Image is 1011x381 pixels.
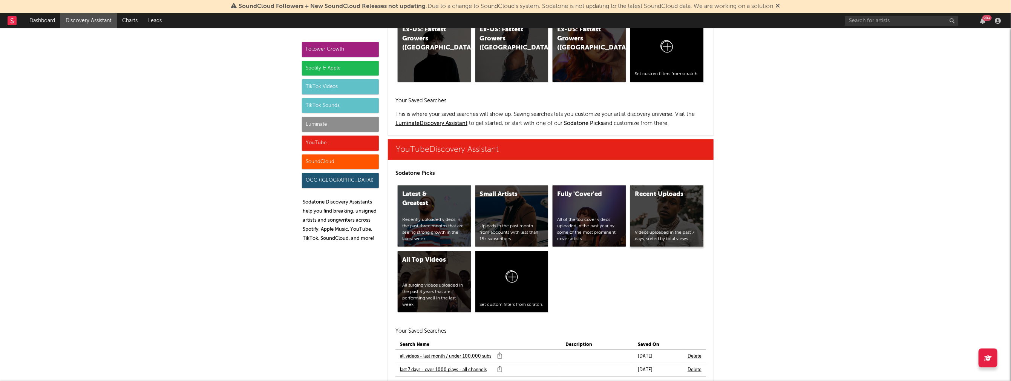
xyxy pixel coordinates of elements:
[633,350,683,363] td: [DATE]
[388,139,714,160] a: YouTubeDiscovery Assistant
[24,13,60,28] a: Dashboard
[395,327,706,336] h2: Your Saved Searches
[395,110,706,128] p: This is where your saved searches will show up. Saving searches lets you customize your artist di...
[480,302,544,308] div: Set custom filters from scratch.
[302,79,379,94] div: TikTok Videos
[557,217,621,242] div: All of the top cover videos uploaded in the past year by some of the most prominent cover artists.
[561,340,633,350] th: Description
[630,21,703,82] a: Set custom filters from scratch.
[302,98,379,113] div: TikTok Sounds
[557,190,608,199] div: Fully 'Cover'ed
[402,256,453,265] div: All Top Videos
[60,13,117,28] a: Discovery Assistant
[630,185,703,247] a: Recent UploadsVideos uploaded in the past 7 days, sorted by total views.
[402,217,466,242] div: Recently uploaded videos in the past three months that are seeing strong growth in the latest week.
[635,190,686,199] div: Recent Uploads
[480,223,544,242] div: Uploads in the past month from accounts with less than 15k subscribers.
[302,42,379,57] div: Follower Growth
[475,251,548,312] a: Set custom filters from scratch.
[553,21,626,82] a: Ex-US: Fastest Growers ([GEOGRAPHIC_DATA])
[475,21,548,82] a: Ex-US: Fastest Growers ([GEOGRAPHIC_DATA])
[400,352,491,361] a: all videos - last month / under 100,000 subs
[143,13,167,28] a: Leads
[553,185,626,247] a: Fully 'Cover'edAll of the top cover videos uploaded in the past year by some of the most prominen...
[980,18,985,24] button: 99+
[400,366,487,375] a: last 7 days - over 1000 plays - all channels
[683,350,706,363] td: Delete
[398,21,471,82] a: Ex-US: Fastest Growers ([GEOGRAPHIC_DATA]/[GEOGRAPHIC_DATA]/[GEOGRAPHIC_DATA])
[117,13,143,28] a: Charts
[302,61,379,76] div: Spotify & Apple
[635,230,699,242] div: Videos uploaded in the past 7 days, sorted by total views.
[402,282,466,308] div: All surging videos uploaded in the past 3 years that are performing well in the last week.
[239,3,426,9] span: SoundCloud Followers + New SoundCloud Releases not updating
[982,15,992,21] div: 99 +
[480,25,531,52] div: Ex-US: Fastest Growers ([GEOGRAPHIC_DATA])
[302,117,379,132] div: Luminate
[395,169,706,178] p: Sodatone Picks
[303,198,379,243] p: Sodatone Discovery Assistants help you find breaking, unsigned artists and songwriters across Spo...
[564,121,603,126] span: Sodatone Picks
[776,3,780,9] span: Dismiss
[845,16,958,26] input: Search for artists
[398,251,471,312] a: All Top VideosAll surging videos uploaded in the past 3 years that are performing well in the las...
[633,340,683,350] th: Saved On
[480,190,531,199] div: Small Artists
[398,185,471,247] a: Latest & GreatestRecently uploaded videos in the past three months that are seeing strong growth ...
[557,25,608,52] div: Ex-US: Fastest Growers ([GEOGRAPHIC_DATA])
[683,363,706,377] td: Delete
[475,185,548,247] a: Small ArtistsUploads in the past month from accounts with less than 15k subscribers.
[302,173,379,188] div: OCC ([GEOGRAPHIC_DATA])
[302,136,379,151] div: YouTube
[395,96,706,105] h2: Your Saved Searches
[395,121,467,126] a: LuminateDiscovery Assistant
[633,363,683,377] td: [DATE]
[635,71,699,77] div: Set custom filters from scratch.
[239,3,774,9] span: : Due to a change to SoundCloud's system, Sodatone is not updating to the latest SoundCloud data....
[402,25,453,52] div: Ex-US: Fastest Growers ([GEOGRAPHIC_DATA]/[GEOGRAPHIC_DATA]/[GEOGRAPHIC_DATA])
[402,190,453,208] div: Latest & Greatest
[302,154,379,170] div: SoundCloud
[395,340,561,350] th: Search Name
